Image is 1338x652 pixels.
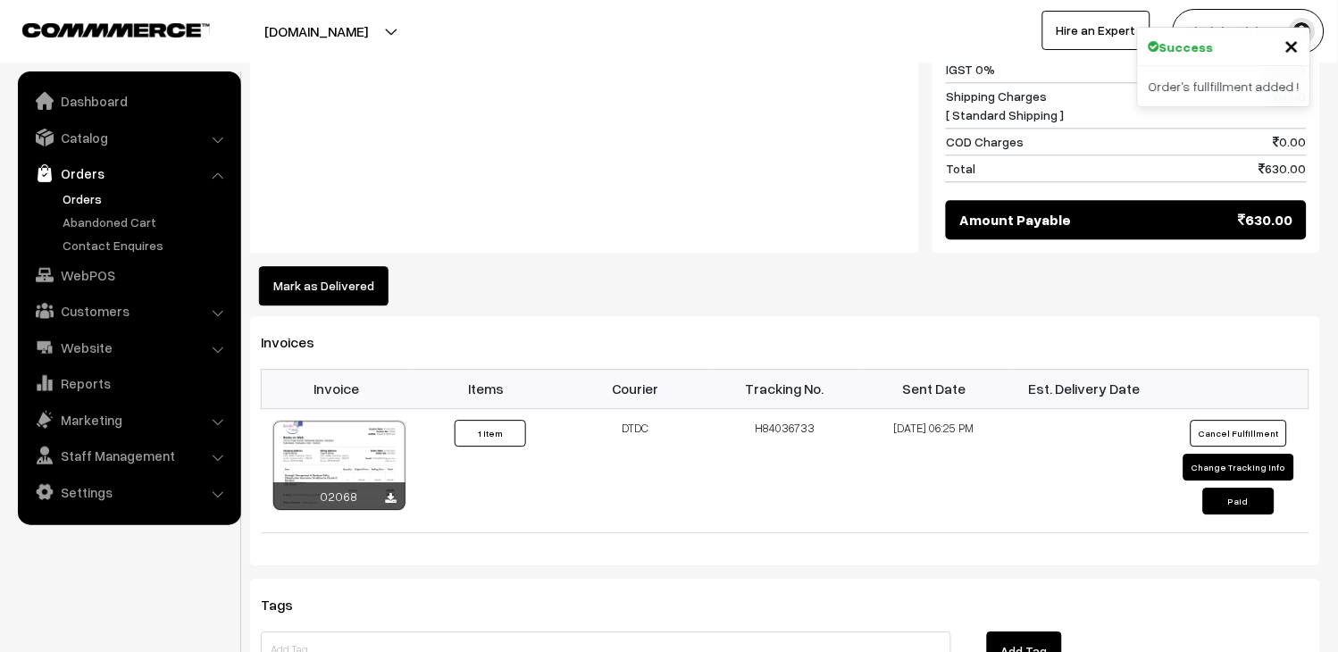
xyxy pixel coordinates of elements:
[273,482,406,510] div: 02068
[946,159,975,178] span: Total
[22,404,235,436] a: Marketing
[1191,420,1287,447] button: Cancel Fulfillment
[261,333,336,351] span: Invoices
[22,476,235,508] a: Settings
[411,369,561,408] th: Items
[1138,66,1310,106] div: Order's fullfillment added !
[710,408,860,532] td: H84036733
[946,87,1064,124] span: Shipping Charges [ Standard Shipping ]
[22,23,210,37] img: COMMMERCE
[58,213,235,231] a: Abandoned Cart
[710,369,860,408] th: Tracking No.
[22,259,235,291] a: WebPOS
[58,236,235,255] a: Contact Enquires
[860,369,1010,408] th: Sent Date
[22,439,235,472] a: Staff Management
[1289,18,1316,45] img: user
[1183,454,1294,481] button: Change Tracking Info
[261,596,314,614] span: Tags
[561,408,711,532] td: DTDC
[58,189,235,208] a: Orders
[22,18,179,39] a: COMMMERCE
[959,209,1071,230] span: Amount Payable
[1284,28,1300,61] span: ×
[22,121,235,154] a: Catalog
[946,60,995,79] span: IGST 0%
[22,157,235,189] a: Orders
[1009,369,1159,408] th: Est. Delivery Date
[202,9,431,54] button: [DOMAIN_NAME]
[22,295,235,327] a: Customers
[259,266,389,305] button: Mark as Delivered
[455,420,526,447] button: 1 Item
[22,85,235,117] a: Dashboard
[1159,38,1214,56] strong: Success
[1173,9,1325,54] button: shah book hous…
[1284,31,1300,58] button: Close
[1259,159,1307,178] span: 630.00
[1239,209,1293,230] span: 630.00
[22,331,235,364] a: Website
[1274,132,1307,151] span: 0.00
[561,369,711,408] th: Courier
[860,408,1010,532] td: [DATE] 06:25 PM
[22,367,235,399] a: Reports
[946,132,1024,151] span: COD Charges
[1203,488,1275,514] button: Paid
[262,369,412,408] th: Invoice
[1042,11,1150,50] a: Hire an Expert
